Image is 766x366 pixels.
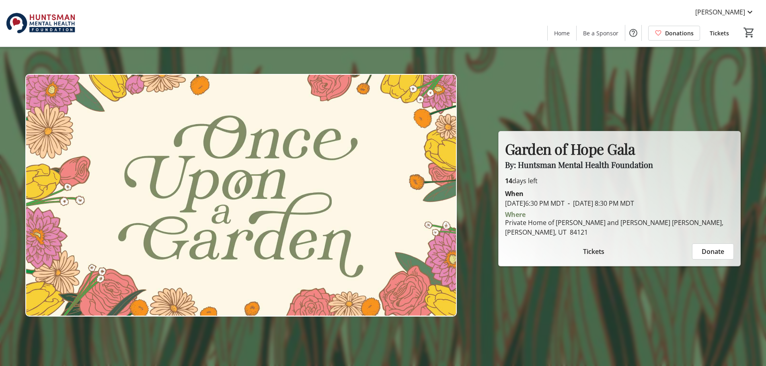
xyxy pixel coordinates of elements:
[505,189,524,198] div: When
[710,29,729,37] span: Tickets
[703,26,735,41] a: Tickets
[554,29,570,37] span: Home
[692,243,734,260] button: Donate
[702,247,724,256] span: Donate
[665,29,694,37] span: Donations
[25,74,457,317] img: Campaign CTA Media Photo
[583,29,618,37] span: Be a Sponsor
[505,218,734,237] div: Private Home of [PERSON_NAME] and [PERSON_NAME] [PERSON_NAME], [PERSON_NAME], UT 84121
[505,211,526,218] div: Where
[548,26,576,41] a: Home
[565,199,634,208] span: [DATE] 8:30 PM MDT
[505,139,635,158] strong: Garden of Hope Gala
[565,199,573,208] span: -
[695,7,745,17] span: [PERSON_NAME]
[505,176,512,185] span: 14
[577,26,625,41] a: Be a Sponsor
[505,176,734,186] p: days left
[505,159,653,170] span: By: Huntsman Mental Health Foundation
[742,25,756,40] button: Cart
[689,6,761,18] button: [PERSON_NAME]
[583,247,604,256] span: Tickets
[505,199,565,208] span: [DATE] 6:30 PM MDT
[648,26,700,41] a: Donations
[505,243,682,260] button: Tickets
[625,25,641,41] button: Help
[5,3,76,43] img: Huntsman Mental Health Foundation's Logo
